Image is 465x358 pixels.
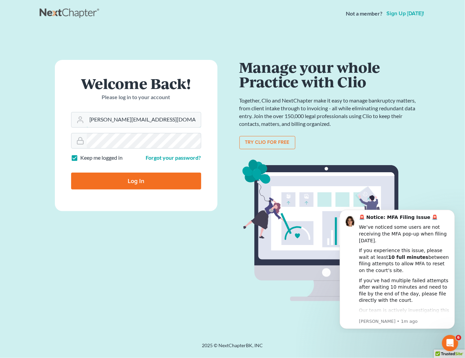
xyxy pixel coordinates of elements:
iframe: Intercom notifications message [330,204,465,333]
iframe: Intercom live chat [442,335,458,351]
a: Forgot your password? [146,154,201,161]
h1: Manage your whole Practice with Clio [239,60,419,89]
a: Try clio for free [239,136,295,150]
p: Together, Clio and NextChapter make it easy to manage bankruptcy matters, from client intake thro... [239,97,419,128]
input: Email Address [87,112,201,127]
h1: Welcome Back! [71,76,201,91]
p: Please log in to your account [71,93,201,101]
div: 2025 © NextChapterBK, INC [40,342,426,354]
a: Sign up [DATE]! [385,11,426,16]
span: 6 [456,335,461,340]
label: Keep me logged in [81,154,123,162]
img: clio_bg-1f7fd5e12b4bb4ecf8b57ca1a7e67e4ff233b1f5529bdf2c1c242739b0445cb7.svg [239,157,419,304]
strong: Not a member? [346,10,383,18]
input: Log In [71,173,201,189]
